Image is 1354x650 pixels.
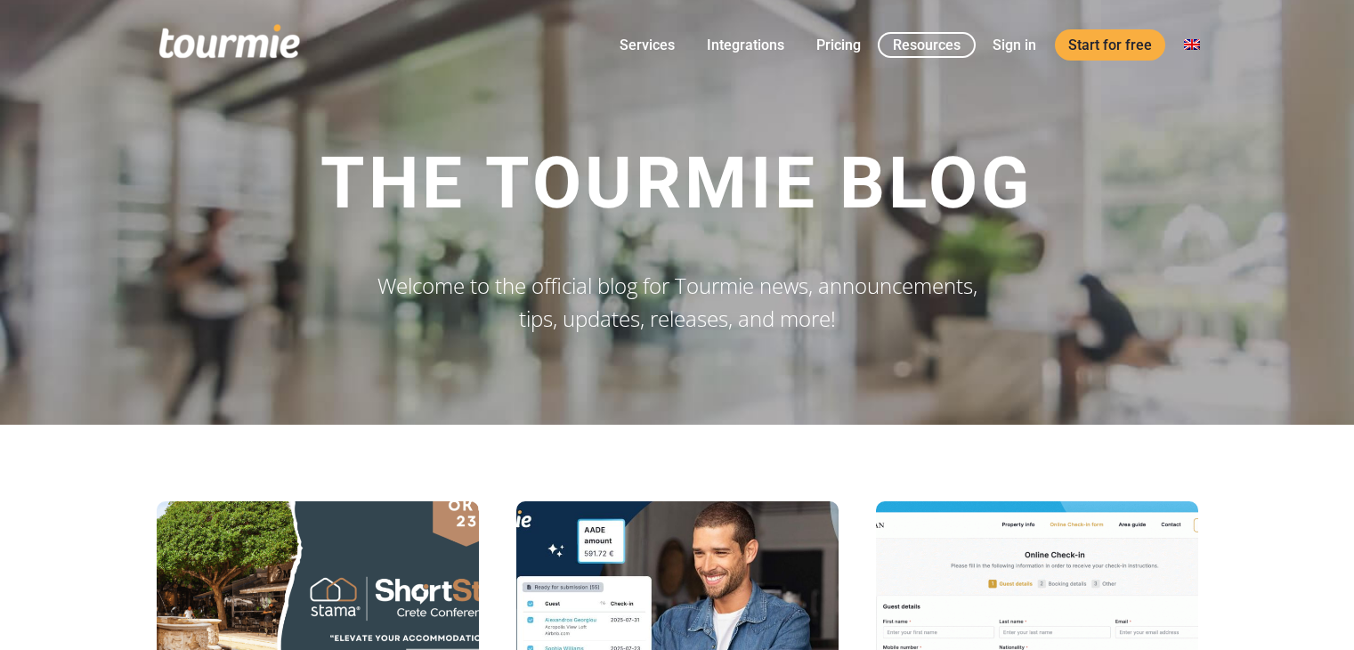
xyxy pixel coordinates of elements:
a: Integrations [693,34,798,56]
span: The Tourmie Blog [320,142,1034,225]
a: Resources [878,32,976,58]
a: Sign in [979,34,1050,56]
a: Pricing [803,34,874,56]
a: Start for free [1055,29,1165,61]
span: Welcome to the official blog for Tourmie news, announcements, tips, updates, releases, and more! [377,271,977,333]
a: Services [606,34,688,56]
